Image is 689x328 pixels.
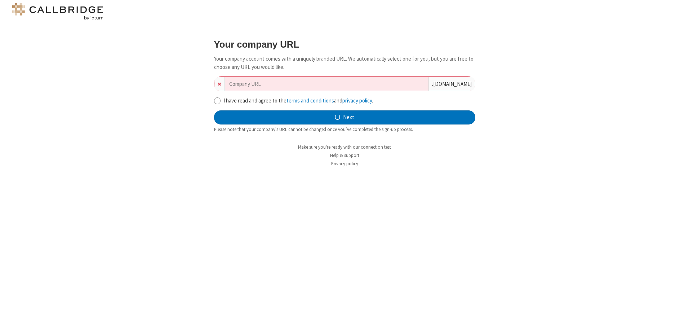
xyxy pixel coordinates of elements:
[286,97,334,104] a: terms and conditions
[331,161,358,167] a: Privacy policy
[214,39,475,49] h3: Your company URL
[11,3,105,20] img: logo@2x.png
[223,97,475,105] label: I have read and agree to the and .
[214,55,475,71] p: Your company account comes with a uniquely branded URL. We automatically select one for you, but ...
[225,77,428,91] input: Company URL
[214,126,475,133] div: Please note that your company's URL cannot be changed once you’ve completed the sign-up process.
[298,144,391,150] a: Make sure you're ready with our connection test
[342,97,372,104] a: privacy policy
[343,113,354,122] span: Next
[428,77,475,91] div: . [DOMAIN_NAME]
[214,110,475,125] button: Next
[330,152,359,158] a: Help & support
